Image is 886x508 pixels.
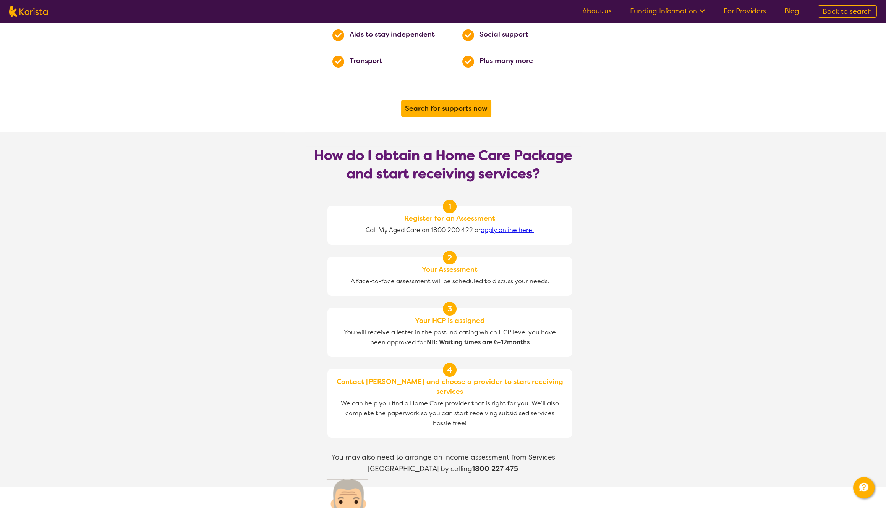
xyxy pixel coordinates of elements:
[405,104,488,113] b: Search for supports now
[443,302,457,316] div: 3
[415,316,485,326] span: Your HCP is assigned
[443,200,457,213] div: 1
[630,6,705,16] a: Funding Information
[364,223,536,237] span: Call My Aged Care on 1800 200 422 or
[331,453,555,473] span: You may also need to arrange an income assessment from Services [GEOGRAPHIC_DATA] by calling
[479,56,533,65] b: Plus many more
[853,477,875,498] button: Channel Menu
[724,6,766,16] a: For Providers
[404,213,495,223] span: Register for an Assessment
[823,7,872,16] span: Back to search
[350,56,382,65] b: Transport
[443,363,457,377] div: 4
[332,56,344,68] img: Tick
[472,464,518,473] b: 1800 227 475
[462,29,474,41] img: Tick
[314,146,572,182] b: How do I obtain a Home Care Package and start receiving services?
[427,338,530,346] b: NB: Waiting times are 6-12months
[335,326,564,349] span: You will receive a letter in the post indicating which HCP level you have been approved for.
[349,274,551,288] span: A face-to-face assessment will be scheduled to discuss your needs.
[481,226,534,234] a: apply online here.
[332,29,344,41] img: Tick
[335,377,564,397] span: Contact [PERSON_NAME] and choose a provider to start receiving services
[350,30,435,39] b: Aids to stay independent
[335,397,564,430] span: We can help you find a Home Care provider that is right for you. We’ll also complete the paperwor...
[462,56,474,68] img: Tick
[9,6,48,17] img: Karista logo
[479,30,528,39] b: Social support
[403,102,489,115] a: Search for supports now
[443,251,457,264] div: 2
[582,6,612,16] a: About us
[422,264,478,274] span: Your Assessment
[784,6,799,16] a: Blog
[818,5,877,18] a: Back to search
